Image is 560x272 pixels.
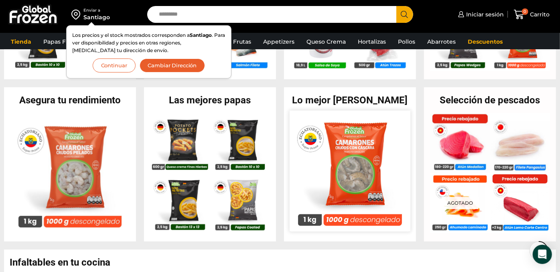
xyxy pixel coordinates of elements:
[354,34,390,49] a: Hortalizas
[442,197,479,210] p: Agotado
[512,5,552,24] a: 0 Carrito
[396,6,413,23] button: Search button
[71,8,83,21] img: address-field-icon.svg
[39,34,82,49] a: Papas Fritas
[302,34,350,49] a: Queso Crema
[423,34,460,49] a: Abarrotes
[522,8,528,15] span: 0
[83,13,110,21] div: Santiago
[93,58,136,73] button: Continuar
[456,6,504,22] a: Iniciar sesión
[83,8,110,13] div: Enviar a
[464,34,507,49] a: Descuentos
[190,32,212,38] strong: Santiago
[4,95,136,105] h2: Asegura tu rendimiento
[144,95,276,105] h2: Las mejores papas
[284,95,416,105] h2: Lo mejor [PERSON_NAME]
[528,10,550,18] span: Carrito
[424,95,556,105] h2: Selección de pescados
[140,58,205,73] button: Cambiar Dirección
[464,10,504,18] span: Iniciar sesión
[10,258,556,267] h2: Infaltables en tu cocina
[7,34,35,49] a: Tienda
[533,245,552,264] div: Open Intercom Messenger
[259,34,298,49] a: Appetizers
[72,31,225,54] p: Los precios y el stock mostrados corresponden a . Para ver disponibilidad y precios en otras regi...
[394,34,419,49] a: Pollos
